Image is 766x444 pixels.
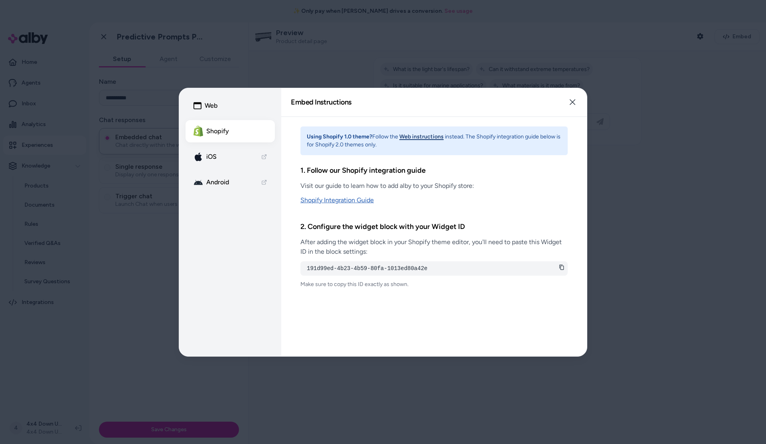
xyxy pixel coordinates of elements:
p: Follow the instead. The Shopify integration guide below is for Shopify 2.0 themes only. [307,133,561,149]
p: Make sure to copy this ID exactly as shown. [300,280,568,288]
pre: 191d99ed-4b23-4b59-80fa-1013ed80a42e [307,264,561,272]
img: Shopify Logo [193,126,203,136]
p: Visit our guide to learn how to add alby to your Shopify store: [300,181,568,191]
div: Android [193,178,229,187]
a: Shopify Integration Guide [300,195,568,205]
img: apple-icon [193,152,203,162]
img: android [193,178,203,187]
h3: 2. Configure the widget block with your Widget ID [300,221,568,233]
a: android Android [186,171,275,193]
button: Web [186,95,275,117]
a: apple-icon iOS [186,146,275,168]
div: iOS [193,152,217,162]
button: Shopify [186,120,275,142]
h2: Embed Instructions [291,99,351,106]
strong: Using Shopify 1.0 theme? [307,133,372,140]
button: Web instructions [399,133,444,141]
h3: 1. Follow our Shopify integration guide [300,165,568,176]
p: After adding the widget block in your Shopify theme editor, you'll need to paste this Widget ID i... [300,237,568,257]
